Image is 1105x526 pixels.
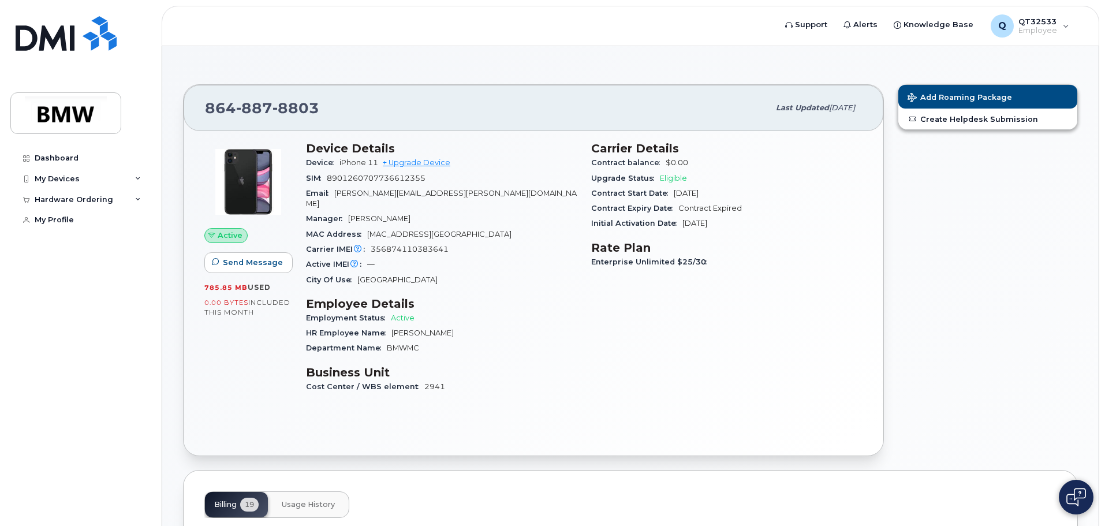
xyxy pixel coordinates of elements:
span: MAC Address [306,230,367,238]
span: Active [391,314,415,322]
span: 8901260707736612355 [327,174,425,182]
span: [PERSON_NAME] [348,214,410,223]
h3: Device Details [306,141,577,155]
img: Open chat [1066,488,1086,506]
span: Department Name [306,344,387,352]
span: Contract Expiry Date [591,204,678,212]
span: Enterprise Unlimited $25/30 [591,258,712,266]
button: Send Message [204,252,293,273]
span: HR Employee Name [306,329,391,337]
span: [PERSON_NAME][EMAIL_ADDRESS][PERSON_NAME][DOMAIN_NAME] [306,189,577,208]
span: iPhone 11 [339,158,378,167]
span: [MAC_ADDRESS][GEOGRAPHIC_DATA] [367,230,512,238]
a: Create Helpdesk Submission [898,109,1077,129]
span: Send Message [223,257,283,268]
span: Initial Activation Date [591,219,682,227]
h3: Rate Plan [591,241,863,255]
span: Upgrade Status [591,174,660,182]
span: Email [306,189,334,197]
span: 864 [205,99,319,117]
button: Add Roaming Package [898,85,1077,109]
span: Contract Start Date [591,189,674,197]
span: Manager [306,214,348,223]
span: 356874110383641 [371,245,449,253]
span: BMWMC [387,344,419,352]
span: SIM [306,174,327,182]
span: 8803 [272,99,319,117]
span: [GEOGRAPHIC_DATA] [357,275,438,284]
span: City Of Use [306,275,357,284]
span: Usage History [282,500,335,509]
h3: Business Unit [306,365,577,379]
span: [DATE] [682,219,707,227]
h3: Carrier Details [591,141,863,155]
span: Carrier IMEI [306,245,371,253]
span: [PERSON_NAME] [391,329,454,337]
span: used [248,283,271,292]
span: 0.00 Bytes [204,299,248,307]
span: Contract Expired [678,204,742,212]
img: iPhone_11.jpg [214,147,283,217]
span: Cost Center / WBS element [306,382,424,391]
a: + Upgrade Device [383,158,450,167]
span: [DATE] [829,103,855,112]
h3: Employee Details [306,297,577,311]
span: Eligible [660,174,687,182]
span: 785.85 MB [204,283,248,292]
span: Active IMEI [306,260,367,268]
span: Add Roaming Package [908,93,1012,104]
span: Device [306,158,339,167]
span: — [367,260,375,268]
span: Contract balance [591,158,666,167]
span: Last updated [776,103,829,112]
span: Employment Status [306,314,391,322]
span: Active [218,230,242,241]
span: [DATE] [674,189,699,197]
span: 2941 [424,382,445,391]
span: 887 [236,99,272,117]
span: $0.00 [666,158,688,167]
